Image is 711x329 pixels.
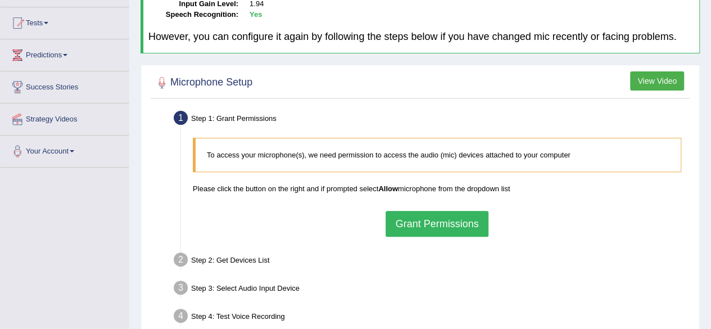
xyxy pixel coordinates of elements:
[386,211,488,237] button: Grant Permissions
[1,136,129,164] a: Your Account
[148,10,238,20] dt: Speech Recognition:
[250,10,262,19] b: Yes
[153,74,252,91] h2: Microphone Setup
[169,249,694,274] div: Step 2: Get Devices List
[169,277,694,302] div: Step 3: Select Audio Input Device
[1,71,129,100] a: Success Stories
[1,7,129,35] a: Tests
[193,183,681,194] p: Please click the button on the right and if prompted select microphone from the dropdown list
[1,103,129,132] a: Strategy Videos
[630,71,684,91] button: View Video
[148,31,694,43] h4: However, you can configure it again by following the steps below if you have changed mic recently...
[169,107,694,132] div: Step 1: Grant Permissions
[378,184,398,193] b: Allow
[207,150,669,160] p: To access your microphone(s), we need permission to access the audio (mic) devices attached to yo...
[1,39,129,67] a: Predictions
